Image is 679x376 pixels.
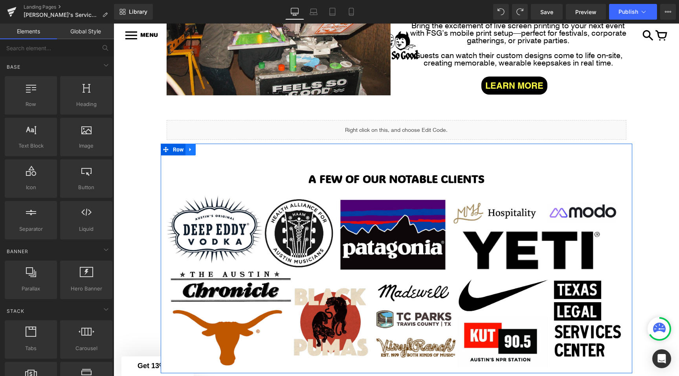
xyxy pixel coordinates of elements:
[512,4,528,20] button: Redo
[7,183,55,192] span: Icon
[342,4,361,20] a: Mobile
[609,4,657,20] button: Publish
[7,285,55,293] span: Parallax
[62,100,110,108] span: Heading
[652,349,671,368] div: Open Intercom Messenger
[7,344,55,352] span: Tabs
[372,57,430,67] span: LEARN MORE
[62,225,110,233] span: Liquid
[575,8,596,16] span: Preview
[540,8,553,16] span: Save
[7,225,55,233] span: Separator
[57,24,114,39] a: Global Style
[24,4,114,10] a: Landing Pages
[7,100,55,108] span: Row
[566,4,606,20] a: Preview
[6,248,29,255] span: Banner
[6,63,21,71] span: Base
[62,183,110,192] span: Button
[660,4,676,20] button: More
[323,4,342,20] a: Tablet
[493,4,509,20] button: Undo
[62,285,110,293] span: Hero Banner
[72,120,82,132] a: Expand / Collapse
[57,120,72,132] span: Row
[368,53,434,71] a: LEARN MORE
[304,4,323,20] a: Laptop
[285,4,304,20] a: Desktop
[6,307,25,315] span: Stack
[62,344,110,352] span: Carousel
[618,9,638,15] span: Publish
[114,4,153,20] a: New Library
[24,12,99,18] span: [PERSON_NAME]'s Services Home
[195,148,371,162] strong: A FEW OF OUR NOTABLE CLIENTS
[297,28,513,43] p: Guests can watch their custom designs come to life on-site, creating memorable, wearable keepsake...
[7,142,55,150] span: Text Block
[129,8,147,15] span: Library
[62,142,110,150] span: Image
